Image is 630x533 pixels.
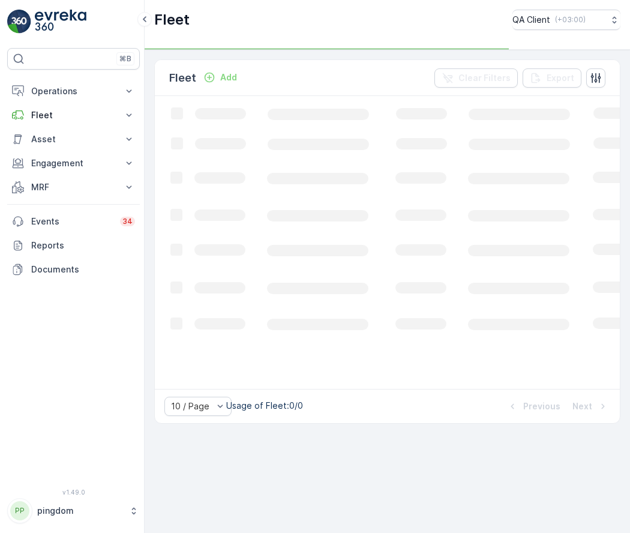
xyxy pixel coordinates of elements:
[555,15,586,25] p: ( +03:00 )
[154,10,190,29] p: Fleet
[31,239,135,251] p: Reports
[31,133,116,145] p: Asset
[7,233,140,257] a: Reports
[7,489,140,496] span: v 1.49.0
[571,399,610,414] button: Next
[10,501,29,520] div: PP
[7,10,31,34] img: logo
[199,70,242,85] button: Add
[119,54,131,64] p: ⌘B
[35,10,86,34] img: logo_light-DOdMpM7g.png
[31,181,116,193] p: MRF
[31,215,113,227] p: Events
[572,400,592,412] p: Next
[7,79,140,103] button: Operations
[7,175,140,199] button: MRF
[7,498,140,523] button: PPpingdom
[547,72,574,84] p: Export
[512,10,620,30] button: QA Client(+03:00)
[169,70,196,86] p: Fleet
[505,399,562,414] button: Previous
[512,14,550,26] p: QA Client
[31,157,116,169] p: Engagement
[31,85,116,97] p: Operations
[31,263,135,276] p: Documents
[226,400,303,412] p: Usage of Fleet : 0/0
[220,71,237,83] p: Add
[523,68,581,88] button: Export
[7,257,140,282] a: Documents
[37,505,123,517] p: pingdom
[31,109,116,121] p: Fleet
[458,72,511,84] p: Clear Filters
[7,127,140,151] button: Asset
[7,103,140,127] button: Fleet
[7,151,140,175] button: Engagement
[434,68,518,88] button: Clear Filters
[7,209,140,233] a: Events34
[523,400,560,412] p: Previous
[122,217,133,226] p: 34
